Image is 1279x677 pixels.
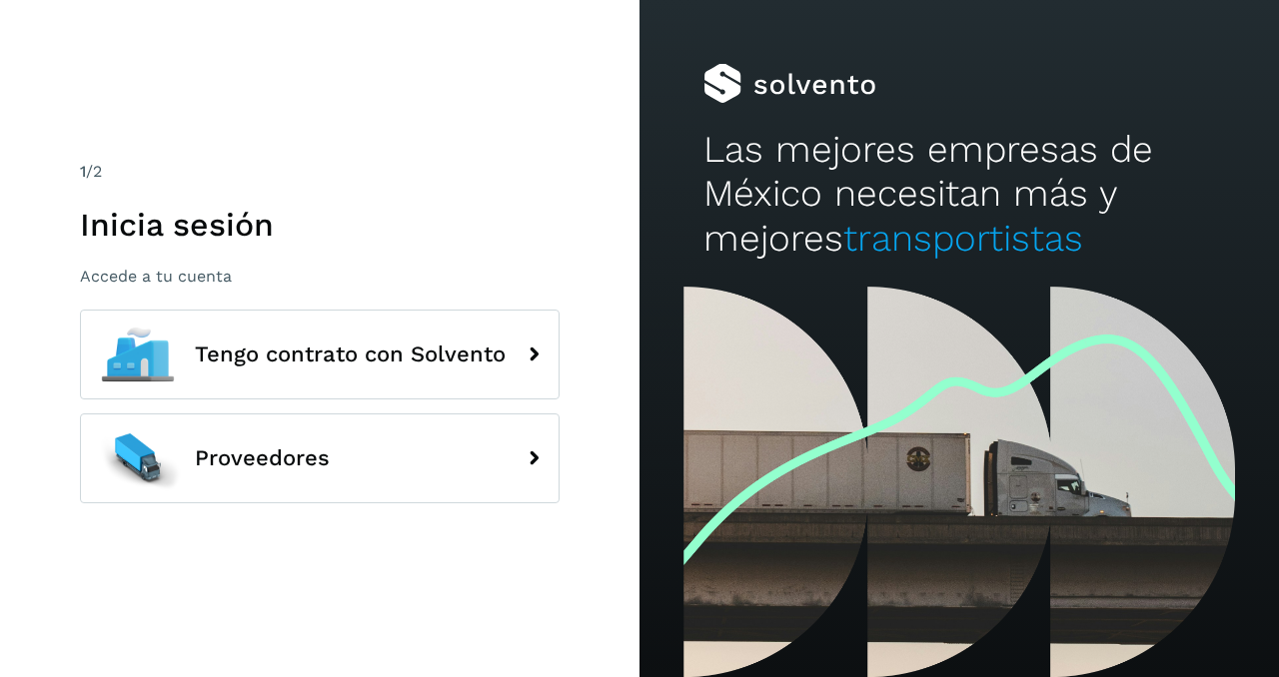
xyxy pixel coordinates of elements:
[80,413,560,503] button: Proveedores
[80,267,560,286] p: Accede a tu cuenta
[843,217,1083,260] span: transportistas
[80,206,560,244] h1: Inicia sesión
[703,128,1215,261] h2: Las mejores empresas de México necesitan más y mejores
[80,310,560,399] button: Tengo contrato con Solvento
[195,342,506,366] span: Tengo contrato con Solvento
[80,162,86,181] span: 1
[195,446,330,470] span: Proveedores
[80,160,560,184] div: /2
